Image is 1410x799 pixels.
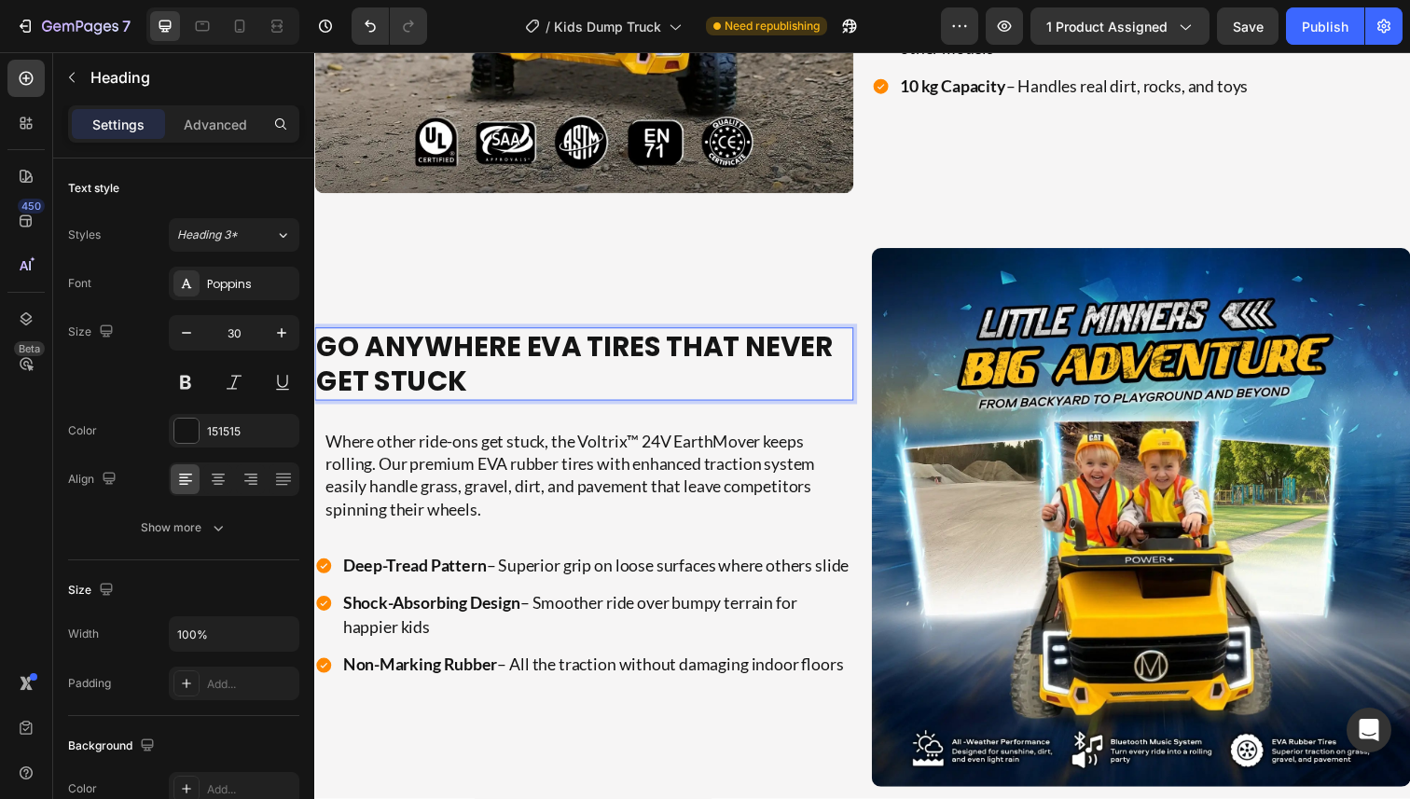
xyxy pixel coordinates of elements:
[68,227,101,243] div: Styles
[352,7,427,45] div: Undo/Redo
[7,7,139,45] button: 7
[207,676,295,693] div: Add...
[68,422,97,439] div: Color
[29,615,187,636] strong: Non-Marking Rubber
[18,199,45,214] div: 450
[68,734,159,759] div: Background
[29,512,547,537] p: – Superior grip on loose surfaces where others slide
[598,22,1116,48] p: – Handles real dirt, rocks, and toys
[1217,7,1279,45] button: Save
[1233,19,1264,34] span: Save
[9,384,550,481] div: Rich Text Editor. Editing area: main
[170,617,298,651] input: Auto
[68,467,120,492] div: Align
[92,115,145,134] p: Settings
[29,552,210,572] strong: Shock-Absorbing Design
[554,17,661,36] span: Kids Dump Truck
[141,518,228,537] div: Show more
[569,200,1119,751] img: gempages_492219557428069498-9a850c4a-b006-4d8d-a036-61883e01f6eb.webp
[68,780,97,797] div: Color
[68,578,117,603] div: Size
[314,52,1410,799] iframe: Design area
[169,218,299,252] button: Heading 3*
[68,511,299,544] button: Show more
[122,15,131,37] p: 7
[1030,7,1210,45] button: 1 product assigned
[1286,7,1364,45] button: Publish
[546,17,550,36] span: /
[177,227,238,243] span: Heading 3*
[90,66,292,89] p: Heading
[595,20,1119,50] div: Rich Text Editor. Editing area: main
[14,341,45,356] div: Beta
[68,320,117,345] div: Size
[68,180,119,197] div: Text style
[11,386,548,479] p: Where other ride-ons get stuck, the Voltrix™ 24V EarthMover keeps rolling. Our premium EVA rubber...
[207,781,295,798] div: Add...
[598,24,706,45] strong: 10 kg Capacity
[68,675,111,692] div: Padding
[207,423,295,440] div: 151515
[68,275,91,292] div: Font
[29,550,547,600] p: – Smoother ride over bumpy terrain for happier kids
[184,115,247,134] p: Advanced
[1302,17,1348,36] div: Publish
[1347,708,1391,752] div: Open Intercom Messenger
[207,276,295,293] div: Poppins
[2,283,548,354] p: Go Anywhere EVA Tires That Never Get Stuck
[29,613,547,639] p: – All the traction without damaging indoor floors
[725,18,820,34] span: Need republishing
[29,514,175,534] strong: Deep-Tread Pattern
[1046,17,1168,36] span: 1 product assigned
[68,626,99,642] div: Width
